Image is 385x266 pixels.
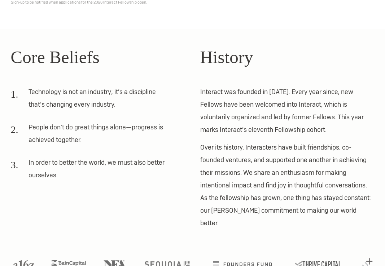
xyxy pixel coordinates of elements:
[200,44,375,71] h2: History
[200,85,375,136] p: Interact was founded in [DATE]. Every year since, new Fellows have been welcomed into Interact, w...
[11,156,170,186] li: In order to better the world, we must also better ourselves.
[200,141,375,229] p: Over its history, Interacters have built friendships, co-founded ventures, and supported one anot...
[11,44,185,71] h2: Core Beliefs
[11,121,170,151] li: People don’t do great things alone—progress is achieved together.
[11,85,170,116] li: Technology is not an industry; it’s a discipline that’s changing every industry.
